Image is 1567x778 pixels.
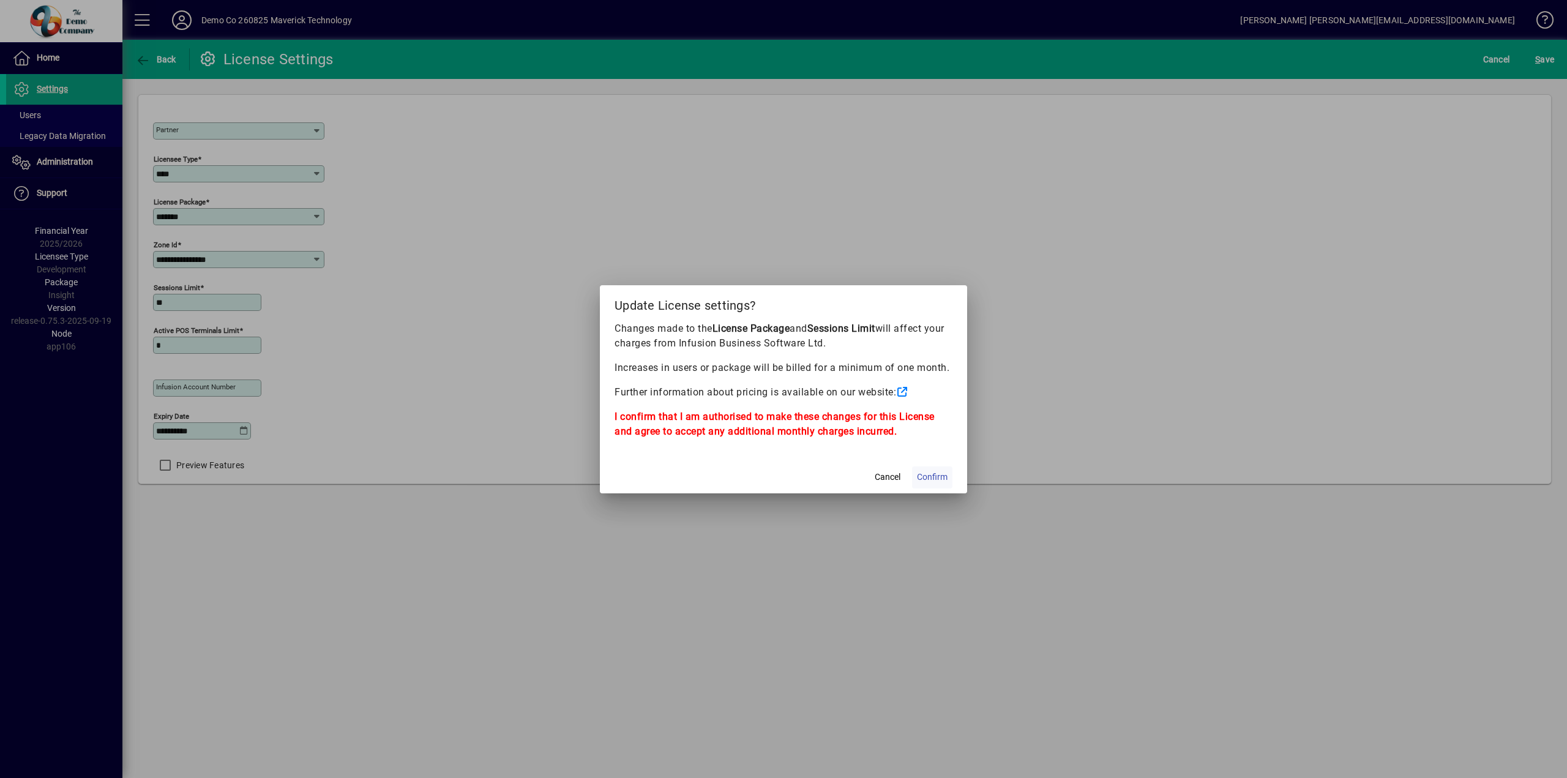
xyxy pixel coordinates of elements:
p: Further information about pricing is available on our website: [615,385,952,400]
button: Cancel [868,466,907,488]
b: I confirm that I am authorised to make these changes for this License and agree to accept any add... [615,411,935,437]
button: Confirm [912,466,952,488]
span: Cancel [875,471,900,484]
span: Confirm [917,471,948,484]
b: License Package [712,323,790,334]
p: Increases in users or package will be billed for a minimum of one month. [615,361,952,375]
h2: Update License settings? [600,285,967,321]
b: Sessions Limit [807,323,875,334]
p: Changes made to the and will affect your charges from Infusion Business Software Ltd. [615,321,952,351]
